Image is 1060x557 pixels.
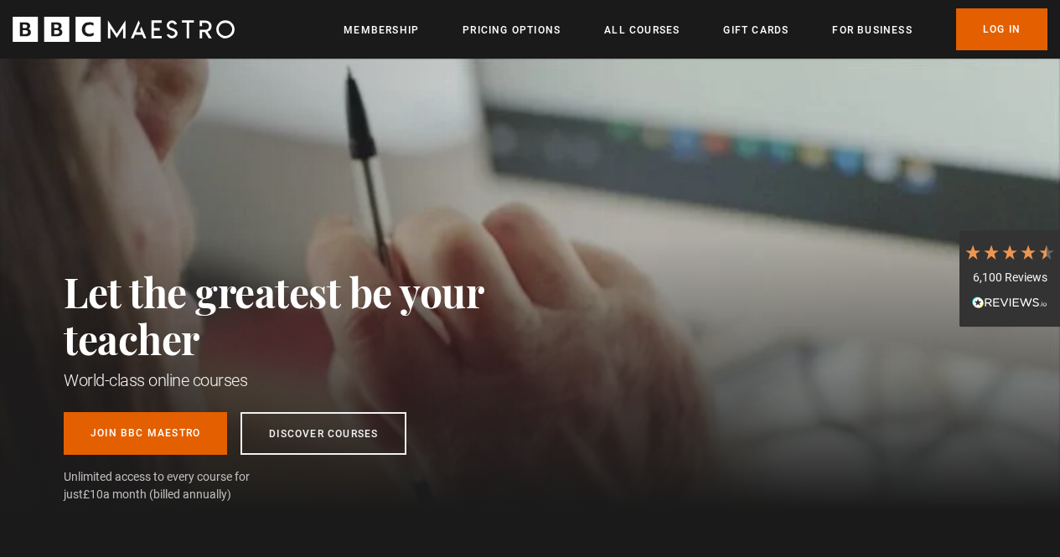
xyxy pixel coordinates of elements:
h2: Let the greatest be your teacher [64,268,558,362]
a: Gift Cards [723,22,789,39]
a: Pricing Options [463,22,561,39]
span: Unlimited access to every course for just a month (billed annually) [64,468,290,503]
div: 6,100 Reviews [964,270,1056,286]
div: 4.7 Stars [964,243,1056,261]
svg: BBC Maestro [13,17,235,42]
a: Discover Courses [240,412,406,455]
nav: Primary [344,8,1047,50]
a: Join BBC Maestro [64,412,227,455]
img: REVIEWS.io [972,297,1047,308]
h1: World-class online courses [64,369,558,392]
div: Read All Reviews [964,294,1056,314]
a: Log In [956,8,1047,50]
a: Membership [344,22,419,39]
div: 6,100 ReviewsRead All Reviews [959,230,1060,327]
a: All Courses [604,22,680,39]
a: For business [832,22,912,39]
